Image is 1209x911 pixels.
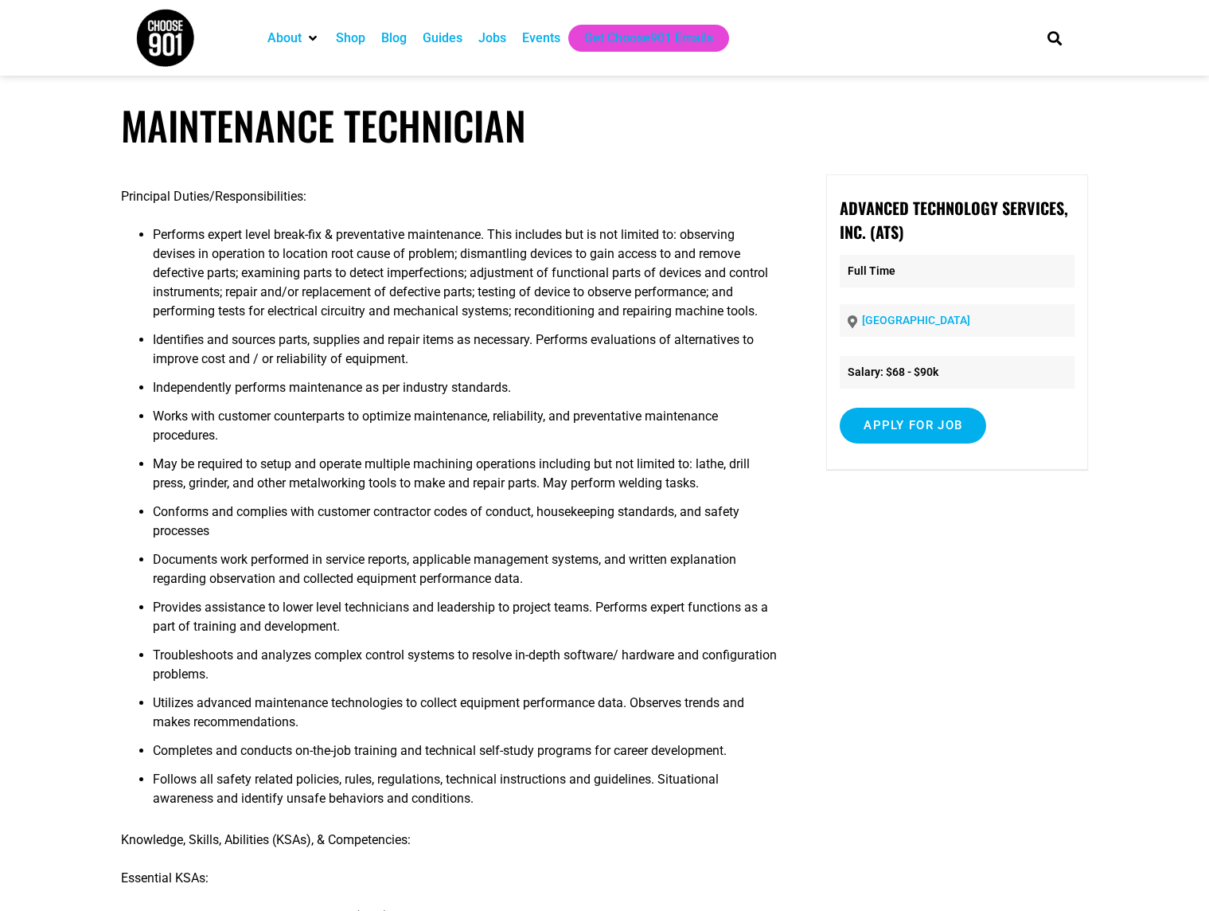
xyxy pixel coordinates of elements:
li: Independently performs maintenance as per industry standards. [153,378,778,407]
div: About [259,25,328,52]
div: Search [1041,25,1067,51]
a: Guides [423,29,462,48]
h1: Maintenance Technician [121,102,1088,149]
a: Jobs [478,29,506,48]
p: Principal Duties/Responsibilities: [121,187,778,206]
input: Apply for job [840,408,986,444]
a: Get Choose901 Emails [584,29,713,48]
p: Essential KSAs: [121,869,778,888]
li: Troubleshoots and analyzes complex control systems to resolve in-depth software/ hardware and con... [153,646,778,694]
strong: Advanced Technology Services, Inc. (ATS) [840,196,1068,244]
a: About [267,29,302,48]
nav: Main nav [259,25,1020,52]
li: Utilizes advanced maintenance technologies to collect equipment performance data. Observes trends... [153,694,778,741]
p: Knowledge, Skills, Abilities (KSAs), & Competencies: [121,831,778,850]
li: Completes and conducts on-the-job training and technical self-study programs for career development. [153,741,778,770]
li: Salary: $68 - $90k [840,356,1074,389]
a: [GEOGRAPHIC_DATA] [862,314,970,326]
a: Events [522,29,560,48]
li: May be required to setup and operate multiple machining operations including but not limited to: ... [153,455,778,502]
p: Full Time [840,255,1074,287]
li: Documents work performed in service reports, applicable management systems, and written explanati... [153,550,778,598]
li: Follows all safety related policies, rules, regulations, technical instructions and guidelines. S... [153,770,778,818]
a: Shop [336,29,365,48]
li: Performs expert level break-fix & preventative maintenance. This includes but is not limited to: ... [153,225,778,330]
li: Conforms and complies with customer contractor codes of conduct, housekeeping standards, and safe... [153,502,778,550]
li: Works with customer counterparts to optimize maintenance, reliability, and preventative maintenan... [153,407,778,455]
li: Identifies and sources parts, supplies and repair items as necessary. Performs evaluations of alt... [153,330,778,378]
a: Blog [381,29,407,48]
li: Provides assistance to lower level technicians and leadership to project teams. Performs expert f... [153,598,778,646]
